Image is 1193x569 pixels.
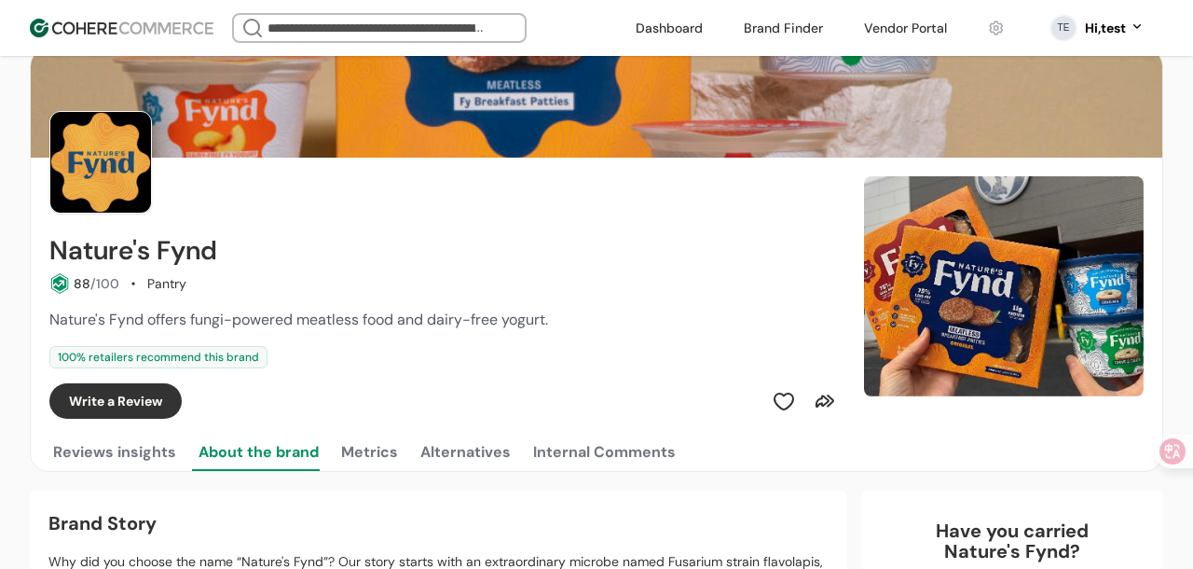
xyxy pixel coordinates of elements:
[74,275,90,292] span: 88
[864,176,1144,396] div: Carousel
[864,176,1144,396] div: Slide 1
[49,111,152,214] img: Brand Photo
[31,49,1162,158] img: Brand cover image
[417,434,514,471] button: Alternatives
[864,176,1144,396] img: Slide 0
[337,434,402,471] button: Metrics
[49,383,182,419] button: Write a Review
[49,236,217,266] h2: Nature's Fynd
[147,274,186,294] div: Pantry
[880,520,1145,562] div: Have you carried
[533,441,676,464] div: Internal Comments
[1085,19,1126,38] div: Hi, test
[195,434,322,471] button: About the brand
[49,310,548,329] span: Nature's Fynd offers fungi-powered meatless food and dairy-free yogurt.
[1085,19,1145,38] button: Hi,test
[90,275,119,292] span: /100
[49,346,267,368] div: 100 % retailers recommend this brand
[30,19,213,37] img: Cohere Logo
[49,434,180,471] button: Reviews insights
[1049,14,1077,42] svg: 0 percent
[880,541,1145,562] p: Nature's Fynd ?
[48,509,828,537] div: Brand Story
